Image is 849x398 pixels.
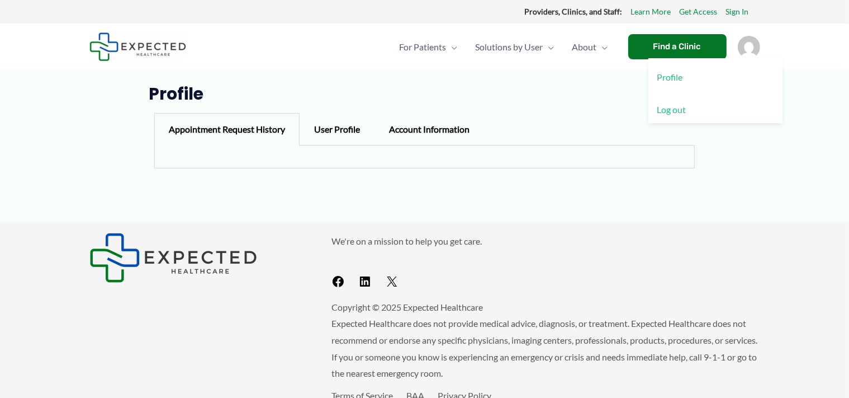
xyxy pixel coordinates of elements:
div: Appointment Request History [154,113,300,146]
span: Copyright © 2025 Expected Healthcare [331,302,483,312]
span: Menu Toggle [447,27,458,67]
span: Menu Toggle [597,27,608,67]
a: Learn More [631,4,671,19]
aside: Footer Widget 2 [331,233,760,293]
a: For PatientsMenu Toggle [391,27,467,67]
h1: Profile [149,84,700,104]
a: Get Access [680,4,718,19]
a: Profile [648,61,782,93]
span: Solutions by User [476,27,543,67]
span: About [572,27,597,67]
span: Expected Healthcare does not provide medical advice, diagnosis, or treatment. Expected Healthcare... [331,318,757,378]
p: We're on a mission to help you get care. [331,233,760,250]
a: Account icon link [738,40,760,51]
a: Find a Clinic [628,34,727,59]
strong: Providers, Clinics, and Staff: [525,7,623,16]
aside: Footer Widget 1 [89,233,303,283]
a: Solutions by UserMenu Toggle [467,27,563,67]
a: AboutMenu Toggle [563,27,617,67]
div: Account Information [374,113,484,146]
span: Menu Toggle [543,27,554,67]
span: For Patients [400,27,447,67]
a: Sign In [726,4,749,19]
img: Expected Healthcare Logo - side, dark font, small [89,233,257,283]
img: Expected Healthcare Logo - side, dark font, small [89,32,186,61]
a: Log out [648,93,782,126]
div: User Profile [300,113,374,146]
nav: Primary Site Navigation [391,27,617,67]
